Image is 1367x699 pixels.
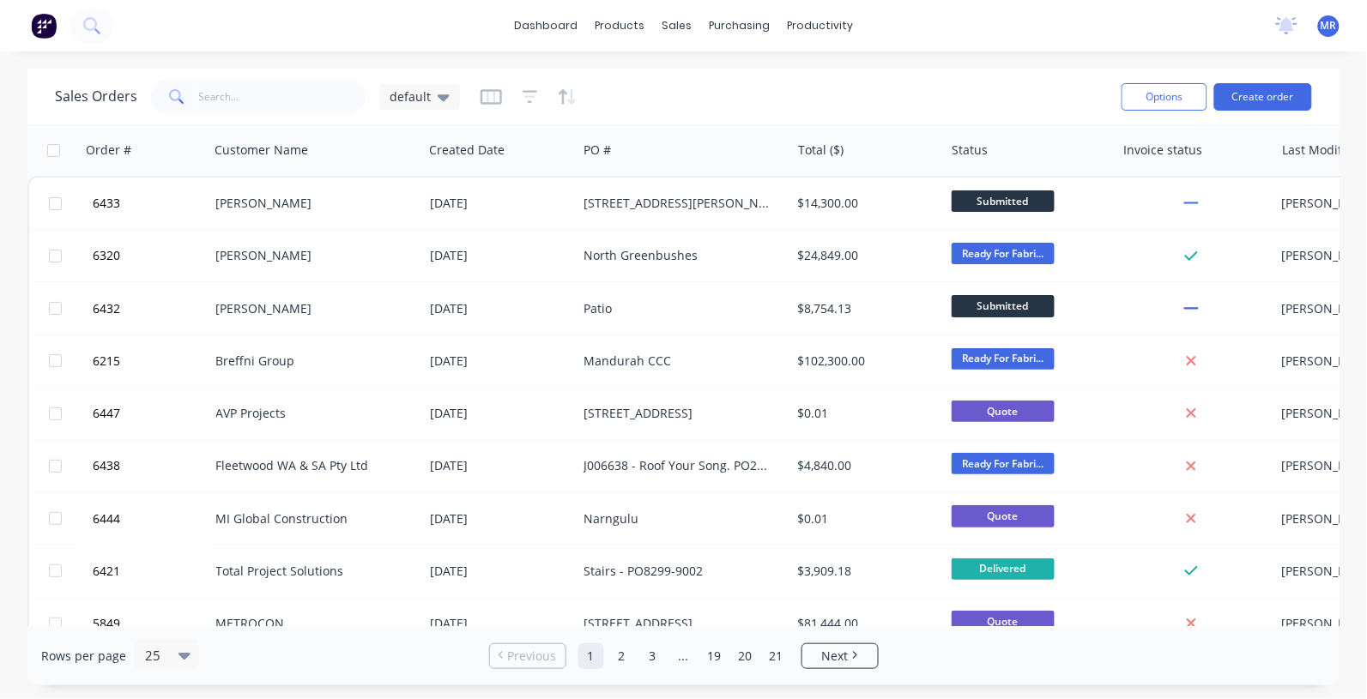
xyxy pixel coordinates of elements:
[216,405,407,422] div: AVP Projects
[584,563,774,580] div: Stairs - PO8299-9002
[93,563,120,580] span: 6421
[88,545,216,597] button: 6421
[216,615,407,632] div: METROCON
[88,283,216,334] button: 6432
[216,510,407,527] div: MI Global Construction
[952,453,1055,474] span: Ready For Fabri...
[1124,142,1203,159] div: Invoice status
[952,190,1055,212] span: Submitted
[216,353,407,370] div: Breffni Group
[88,598,216,649] button: 5849
[733,643,759,669] a: Page 20
[952,243,1055,264] span: Ready For Fabri...
[798,563,931,580] div: $3,909.18
[430,195,570,212] div: [DATE]
[88,178,216,229] button: 6433
[822,648,849,665] span: Next
[584,300,774,317] div: Patio
[430,563,570,580] div: [DATE]
[778,13,862,39] div: productivity
[482,643,886,669] ul: Pagination
[215,142,308,159] div: Customer Name
[199,80,366,114] input: Search...
[952,611,1055,632] span: Quote
[1321,18,1337,33] span: MR
[93,457,120,474] span: 6438
[640,643,666,669] a: Page 3
[55,88,137,105] h1: Sales Orders
[93,300,120,317] span: 6432
[798,615,931,632] div: $81,444.00
[1122,83,1207,111] button: Options
[216,300,407,317] div: [PERSON_NAME]
[584,247,774,264] div: North Greenbushes
[584,615,774,632] div: [STREET_ADDRESS]
[216,457,407,474] div: Fleetwood WA & SA Pty Ltd
[584,510,774,527] div: Narngulu
[952,505,1055,527] span: Quote
[41,648,126,665] span: Rows per page
[93,405,120,422] span: 6447
[505,13,586,39] a: dashboard
[584,142,611,159] div: PO #
[93,615,120,632] span: 5849
[798,142,844,159] div: Total ($)
[216,563,407,580] div: Total Project Solutions
[798,300,931,317] div: $8,754.13
[429,142,505,159] div: Created Date
[430,300,570,317] div: [DATE]
[88,388,216,439] button: 6447
[578,643,604,669] a: Page 1 is your current page
[798,247,931,264] div: $24,849.00
[671,643,697,669] a: Jump forward
[216,247,407,264] div: [PERSON_NAME]
[93,510,120,527] span: 6444
[430,510,570,527] div: [DATE]
[93,195,120,212] span: 6433
[430,353,570,370] div: [DATE]
[798,457,931,474] div: $4,840.00
[93,247,120,264] span: 6320
[653,13,700,39] div: sales
[952,401,1055,422] span: Quote
[584,353,774,370] div: Mandurah CCC
[953,142,989,159] div: Status
[430,615,570,632] div: [DATE]
[88,440,216,491] button: 6438
[798,405,931,422] div: $0.01
[88,335,216,387] button: 6215
[798,353,931,370] div: $102,300.00
[430,405,570,422] div: [DATE]
[430,247,570,264] div: [DATE]
[584,405,774,422] div: [STREET_ADDRESS]
[798,195,931,212] div: $14,300.00
[802,648,878,665] a: Next page
[430,457,570,474] div: [DATE]
[216,195,407,212] div: [PERSON_NAME]
[507,648,556,665] span: Previous
[31,13,57,39] img: Factory
[390,87,431,105] span: default
[952,558,1055,580] span: Delivered
[586,13,653,39] div: products
[584,195,774,212] div: [STREET_ADDRESS][PERSON_NAME][PERSON_NAME]
[584,457,774,474] div: J006638 - Roof Your Song. PO256022
[702,643,728,669] a: Page 19
[798,510,931,527] div: $0.01
[1214,83,1312,111] button: Create order
[700,13,778,39] div: purchasing
[609,643,635,669] a: Page 2
[88,493,216,545] button: 6444
[86,142,131,159] div: Order #
[490,648,566,665] a: Previous page
[952,295,1055,316] span: Submitted
[93,353,120,370] span: 6215
[764,643,789,669] a: Page 21
[88,230,216,281] button: 6320
[952,348,1055,370] span: Ready For Fabri...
